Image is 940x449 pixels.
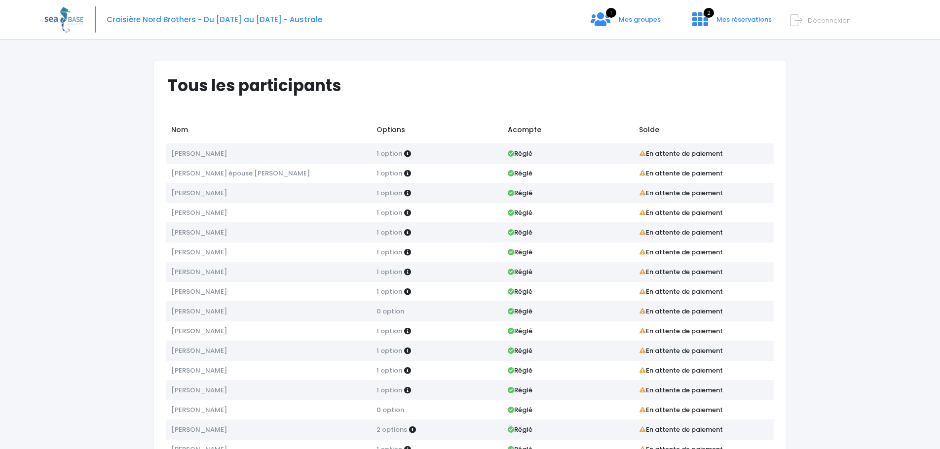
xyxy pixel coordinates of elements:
span: [PERSON_NAME] épouse [PERSON_NAME] [171,169,310,178]
a: 1 Mes groupes [583,18,669,28]
strong: En attente de paiement [639,366,723,375]
span: Mes groupes [619,15,661,24]
span: 1 option [376,247,402,257]
span: [PERSON_NAME] [171,188,227,198]
strong: En attente de paiement [639,267,723,276]
strong: En attente de paiement [639,346,723,355]
strong: Réglé [508,228,532,237]
span: 2 options [376,425,407,434]
span: [PERSON_NAME] [171,307,227,316]
strong: En attente de paiement [639,425,723,434]
strong: En attente de paiement [639,228,723,237]
strong: Réglé [508,405,532,414]
span: 1 option [376,287,402,296]
strong: En attente de paiement [639,149,723,158]
span: Mes réservations [716,15,772,24]
span: 1 option [376,346,402,355]
strong: Réglé [508,247,532,257]
span: [PERSON_NAME] [171,149,227,158]
span: 1 [606,8,616,18]
span: [PERSON_NAME] [171,228,227,237]
span: [PERSON_NAME] [171,247,227,257]
strong: Réglé [508,425,532,434]
span: 1 option [376,208,402,217]
span: 1 option [376,188,402,198]
span: 1 option [376,267,402,276]
td: Nom [166,120,372,143]
strong: En attente de paiement [639,405,723,414]
span: [PERSON_NAME] [171,346,227,355]
span: 1 option [376,149,402,158]
td: Acompte [503,120,634,143]
strong: En attente de paiement [639,385,723,395]
strong: Réglé [508,326,532,336]
strong: Réglé [508,188,532,198]
strong: Réglé [508,267,532,276]
a: 2 Mes réservations [684,18,778,28]
span: 2 [704,8,714,18]
span: 0 option [376,307,404,316]
strong: En attente de paiement [639,287,723,296]
strong: Réglé [508,366,532,375]
span: 1 option [376,385,402,395]
span: [PERSON_NAME] [171,208,227,217]
strong: En attente de paiement [639,247,723,257]
strong: En attente de paiement [639,169,723,178]
span: 1 option [376,326,402,336]
span: 1 option [376,169,402,178]
span: [PERSON_NAME] [171,326,227,336]
strong: Réglé [508,287,532,296]
span: [PERSON_NAME] [171,287,227,296]
span: [PERSON_NAME] [171,366,227,375]
span: [PERSON_NAME] [171,385,227,395]
strong: En attente de paiement [639,208,723,217]
span: 1 option [376,228,402,237]
span: [PERSON_NAME] [171,405,227,414]
span: Déconnexion [808,16,851,25]
td: Options [372,120,503,143]
strong: Réglé [508,169,532,178]
td: Solde [634,120,774,143]
span: Croisière Nord Brothers - Du [DATE] au [DATE] - Australe [107,14,322,25]
strong: En attente de paiement [639,188,723,198]
span: [PERSON_NAME] [171,425,227,434]
strong: En attente de paiement [639,326,723,336]
strong: En attente de paiement [639,307,723,316]
span: 1 option [376,366,402,375]
strong: Réglé [508,346,532,355]
strong: Réglé [508,307,532,316]
span: [PERSON_NAME] [171,267,227,276]
strong: Réglé [508,149,532,158]
span: 0 option [376,405,404,414]
strong: Réglé [508,385,532,395]
strong: Réglé [508,208,532,217]
h1: Tous les participants [168,76,781,95]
